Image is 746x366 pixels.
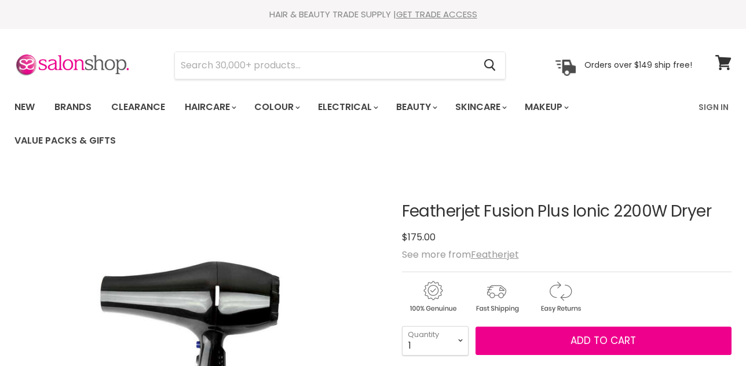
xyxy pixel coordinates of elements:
a: Colour [246,95,307,119]
a: GET TRADE ACCESS [396,8,477,20]
a: Haircare [176,95,243,119]
span: $175.00 [402,230,436,244]
ul: Main menu [6,90,692,158]
select: Quantity [402,326,469,355]
img: genuine.gif [402,279,463,314]
a: Makeup [516,95,576,119]
a: Value Packs & Gifts [6,129,125,153]
input: Search [175,52,474,79]
a: Skincare [447,95,514,119]
p: Orders over $149 ship free! [584,60,692,70]
a: Brands [46,95,100,119]
img: shipping.gif [466,279,527,314]
img: returns.gif [529,279,591,314]
span: Add to cart [571,334,636,347]
span: See more from [402,248,519,261]
a: Electrical [309,95,385,119]
form: Product [174,52,506,79]
button: Add to cart [476,327,732,356]
button: Search [474,52,505,79]
h1: Featherjet Fusion Plus Ionic 2200W Dryer [402,203,732,221]
a: Featherjet [471,248,519,261]
a: Clearance [103,95,174,119]
a: Beauty [387,95,444,119]
a: New [6,95,43,119]
a: Sign In [692,95,736,119]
